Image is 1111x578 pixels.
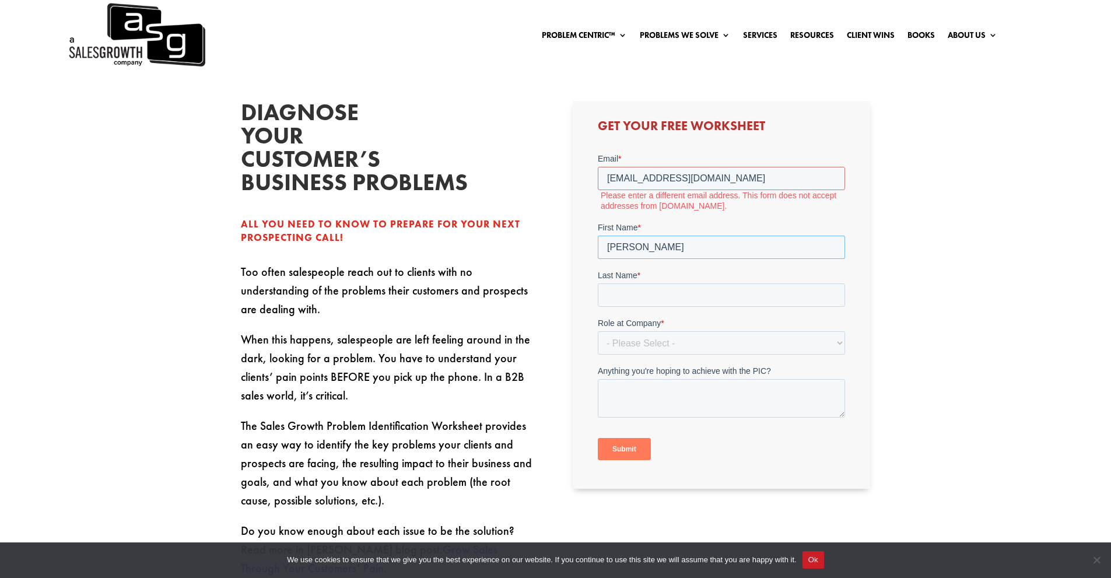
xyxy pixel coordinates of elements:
[743,31,777,44] a: Services
[287,554,796,566] span: We use cookies to ensure that we give you the best experience on our website. If you continue to ...
[241,521,538,577] p: Do you know enough about each issue to be the solution? Read more in [PERSON_NAME] blog post: .
[598,153,845,470] iframe: Form 0
[802,551,824,569] button: Ok
[241,330,538,416] p: When this happens, salespeople are left feeling around in the dark, looking for a problem. You ha...
[1091,554,1102,566] span: No
[241,101,416,200] h2: Diagnose your customer’s business problems
[241,262,538,330] p: Too often salespeople reach out to clients with no understanding of the problems their customers ...
[241,218,538,246] div: All you need to know to prepare for your next prospecting call!
[542,31,627,44] a: Problem Centric™
[790,31,834,44] a: Resources
[640,31,730,44] a: Problems We Solve
[241,416,538,521] p: The Sales Growth Problem Identification Worksheet provides an easy way to identify the key proble...
[948,31,997,44] a: About Us
[907,31,935,44] a: Books
[847,31,895,44] a: Client Wins
[598,120,845,138] h3: Get Your Free Worksheet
